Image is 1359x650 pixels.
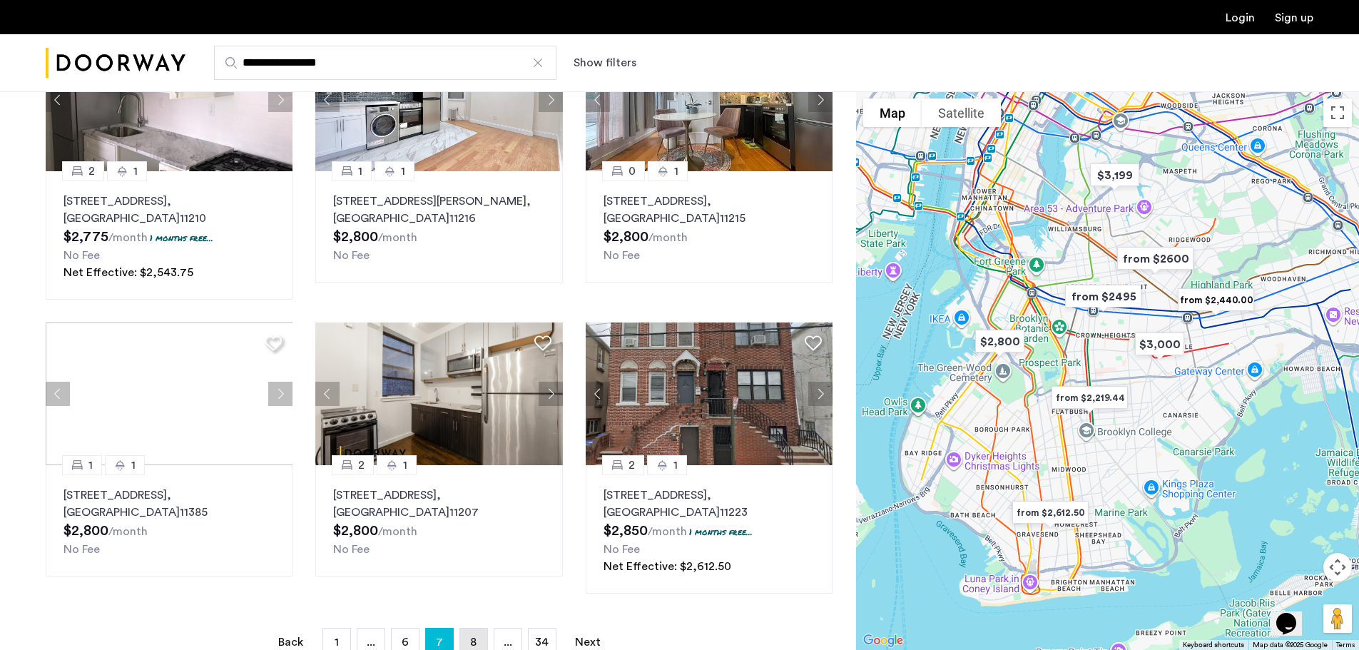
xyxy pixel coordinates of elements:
a: 11[STREET_ADDRESS][PERSON_NAME], [GEOGRAPHIC_DATA]11216No Fee [315,171,562,283]
button: Drag Pegman onto the map to open Street View [1323,604,1352,633]
span: 2 [628,457,635,474]
span: Net Effective: $2,612.50 [604,561,731,572]
span: 1 [401,163,405,180]
img: 2013_638473446972101217.jpeg [586,29,833,171]
span: 2 [88,163,95,180]
span: No Fee [333,250,370,261]
span: No Fee [604,250,640,261]
a: 21[STREET_ADDRESS], [GEOGRAPHIC_DATA]112101 months free...No FeeNet Effective: $2,543.75 [46,171,292,300]
span: 6 [402,636,409,648]
a: Terms (opens in new tab) [1336,640,1355,650]
div: from $2600 [1106,237,1205,280]
span: No Fee [63,544,100,555]
button: Show or hide filters [574,54,636,71]
span: $2,800 [63,524,108,538]
span: 1 [673,457,678,474]
a: Open this area in Google Maps (opens a new window) [860,631,907,650]
span: 0 [628,163,636,180]
button: Map camera controls [1323,553,1352,582]
div: $3,199 [1079,153,1151,197]
button: Show satellite imagery [922,98,1001,127]
sub: /month [648,232,688,243]
sub: /month [648,526,687,537]
div: from $2,219.44 [1040,376,1139,420]
span: 1 [131,457,136,474]
img: logo [46,36,185,90]
div: $3,000 [1124,323,1196,366]
button: Next apartment [268,382,292,406]
p: [STREET_ADDRESS] 11215 [604,193,815,227]
button: Toggle fullscreen view [1323,98,1352,127]
span: $2,800 [333,524,378,538]
span: No Fee [333,544,370,555]
span: ... [504,636,512,648]
span: Map data ©2025 Google [1253,641,1328,649]
span: 34 [535,636,549,648]
div: from $2,612.50 [1001,491,1100,534]
a: Registration [1275,12,1313,24]
a: Cazamio Logo [46,36,185,90]
p: 1 months free... [150,232,213,244]
button: Previous apartment [46,382,70,406]
p: [STREET_ADDRESS] 11223 [604,487,815,521]
iframe: chat widget [1271,593,1316,636]
span: 1 [133,163,138,180]
button: Previous apartment [586,88,610,112]
img: 2014_638557903465261975.jpeg [46,29,293,171]
span: 1 [335,636,339,648]
sub: /month [378,526,417,537]
button: Next apartment [808,88,833,112]
span: 8 [470,636,477,648]
sub: /month [108,526,148,537]
div: $2,800 [964,320,1036,363]
p: [STREET_ADDRESS] 11385 [63,487,275,521]
button: Previous apartment [315,382,340,406]
span: 1 [358,163,362,180]
span: Net Effective: $2,543.75 [63,267,193,278]
button: Next apartment [539,382,563,406]
a: Login [1226,12,1255,24]
span: No Fee [604,544,640,555]
input: Apartment Search [214,46,556,80]
img: 2016_638484664599997863.jpeg [586,323,833,465]
span: 1 [674,163,678,180]
sub: /month [108,232,148,243]
span: $2,775 [63,230,108,244]
span: ... [367,636,375,648]
p: [STREET_ADDRESS] 11207 [333,487,544,521]
button: Next apartment [268,88,292,112]
div: from $2,440.00 [1166,278,1266,322]
a: 21[STREET_ADDRESS], [GEOGRAPHIC_DATA]112231 months free...No FeeNet Effective: $2,612.50 [586,465,833,594]
span: No Fee [63,250,100,261]
button: Next apartment [808,382,833,406]
sub: /month [378,232,417,243]
span: $2,800 [333,230,378,244]
button: Previous apartment [46,88,70,112]
img: dc6efc1f-24ba-4395-9182-45437e21be9a_638959244293090123.jpeg [315,323,563,465]
button: Keyboard shortcuts [1183,640,1244,650]
div: from $2495 [1054,275,1153,318]
span: 2 [358,457,365,474]
img: 2012_638521835805273267.jpeg [315,29,563,171]
span: 1 [403,457,407,474]
p: [STREET_ADDRESS] 11210 [63,193,275,227]
button: Show street map [863,98,922,127]
img: Google [860,631,907,650]
button: Previous apartment [586,382,610,406]
p: [STREET_ADDRESS][PERSON_NAME] 11216 [333,193,544,227]
button: Next apartment [539,88,563,112]
p: 1 months free... [689,526,753,538]
span: $2,850 [604,524,648,538]
a: 01[STREET_ADDRESS], [GEOGRAPHIC_DATA]11215No Fee [586,171,833,283]
span: 1 [88,457,93,474]
a: 11[STREET_ADDRESS], [GEOGRAPHIC_DATA]11385No Fee [46,465,292,577]
span: $2,800 [604,230,648,244]
a: 21[STREET_ADDRESS], [GEOGRAPHIC_DATA]11207No Fee [315,465,562,577]
button: Previous apartment [315,88,340,112]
